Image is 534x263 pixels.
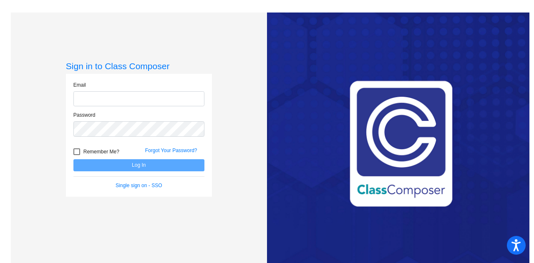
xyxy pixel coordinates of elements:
[73,159,204,171] button: Log In
[116,183,162,188] a: Single sign on - SSO
[83,147,119,157] span: Remember Me?
[66,61,212,71] h3: Sign in to Class Composer
[73,111,96,119] label: Password
[145,148,197,153] a: Forgot Your Password?
[73,81,86,89] label: Email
